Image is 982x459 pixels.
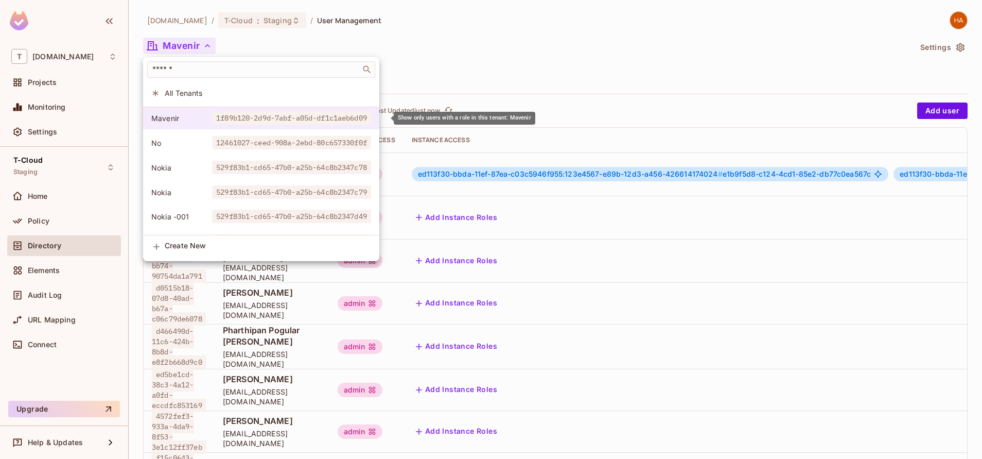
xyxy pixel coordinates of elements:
span: Nokia [151,188,212,197]
span: Nokia -001 [151,212,212,222]
div: Show only users with a role in this tenant: Nokia [143,157,379,179]
div: Show only users with a role in this tenant: Mavenir [394,112,535,125]
span: 529f83b1-cd65-47b0-a25b-64c8b2347c78 [212,161,371,174]
span: Create New [165,242,371,250]
span: 529f83b1-cd65-47b0-a25b-64c8b2347c79 [212,185,371,199]
div: Show only users with a role in this tenant: No [143,132,379,154]
span: All Tenants [165,88,371,98]
span: Nokia [151,163,212,173]
span: No [151,138,212,148]
span: 529f83b1-cd65-47b0-a25b-64c8b2347d49 [212,210,371,223]
div: Show only users with a role in this tenant: Nokia updated [143,230,379,252]
span: Mavenir [151,113,212,123]
div: Show only users with a role in this tenant: Mavenir [143,107,379,129]
div: Show only users with a role in this tenant: Nokia -001 [143,206,379,228]
span: 18461027-ceec-808a-1ebd-80c657320f0f [212,234,371,248]
div: Show only users with a role in this tenant: Nokia [143,181,379,203]
span: 12461027-ceed-908a-2ebd-80c657330f0f [212,136,371,149]
span: 1f89b120-2d9d-7abf-a05d-df1c1aeb6d09 [212,111,371,125]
